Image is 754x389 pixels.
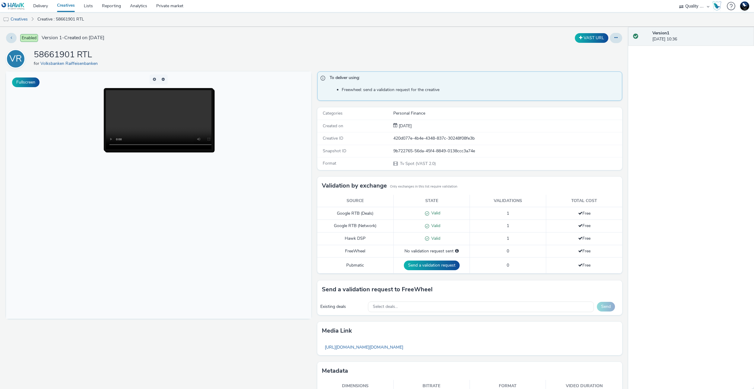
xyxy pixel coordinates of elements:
[578,248,591,254] span: Free
[40,61,100,66] a: Volksbanken Raiffeisenbanken
[390,184,457,189] small: Only exchanges in this list require validation
[330,75,616,83] span: To deliver using:
[20,34,38,42] span: Enabled
[578,210,591,216] span: Free
[507,262,509,268] span: 0
[317,232,394,245] td: Hawk DSP
[323,123,343,129] span: Created on
[399,161,436,166] span: Tv Spot (VAST 2.0)
[712,1,721,11] img: Hawk Academy
[393,135,622,141] div: 420d077e-4b4e-4348-837c-30248f08fe3b
[393,148,622,154] div: 9b722765-56da-45f4-8849-0138ccc3a74e
[393,110,622,116] div: Personal Finance
[9,50,22,67] div: VR
[394,195,470,207] th: State
[317,258,394,274] td: Pubmatic
[3,17,9,23] img: tv
[320,304,365,310] div: Existing deals
[507,236,509,241] span: 1
[507,210,509,216] span: 1
[398,123,412,129] div: Creation 11 September 2025, 10:36
[322,181,387,190] h3: Validation by exchange
[42,34,104,41] span: Version 1 - Created on [DATE]
[398,123,412,129] span: [DATE]
[507,223,509,229] span: 1
[34,12,87,27] a: Creative : 58661901 RTL
[397,248,467,254] div: No validation request sent
[34,61,40,66] span: for
[34,49,100,61] h1: 58661901 RTL
[317,220,394,232] td: Google RTB (Network)
[322,366,348,375] h3: Metadata
[12,77,40,87] button: Fullscreen
[6,56,28,62] a: VR
[575,33,608,43] button: VAST URL
[507,248,509,254] span: 0
[323,135,343,141] span: Creative ID
[573,33,610,43] div: Duplicate the creative as a VAST URL
[323,110,343,116] span: Categories
[740,2,749,11] img: Support Hawk
[317,245,394,257] td: FreeWheel
[373,304,398,309] span: Select deals...
[404,261,460,270] button: Send a validation request
[652,30,749,43] div: [DATE] 10:36
[322,341,406,353] a: [URL][DOMAIN_NAME][DOMAIN_NAME]
[578,223,591,229] span: Free
[429,223,440,229] span: Valid
[2,2,25,10] img: undefined Logo
[317,207,394,220] td: Google RTB (Deals)
[455,248,459,254] div: Please select a deal below and click on Send to send a validation request to FreeWheel.
[652,30,669,36] strong: Version 1
[470,195,546,207] th: Validations
[429,210,440,216] span: Valid
[578,262,591,268] span: Free
[712,1,724,11] a: Hawk Academy
[597,302,615,312] button: Send
[546,195,622,207] th: Total cost
[323,160,336,166] span: Format
[317,195,394,207] th: Source
[322,285,432,294] h3: Send a validation request to FreeWheel
[429,236,440,241] span: Valid
[342,87,619,93] li: Freewheel: send a validation request for the creative
[322,326,352,335] h3: Media link
[323,148,346,154] span: Snapshot ID
[578,236,591,241] span: Free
